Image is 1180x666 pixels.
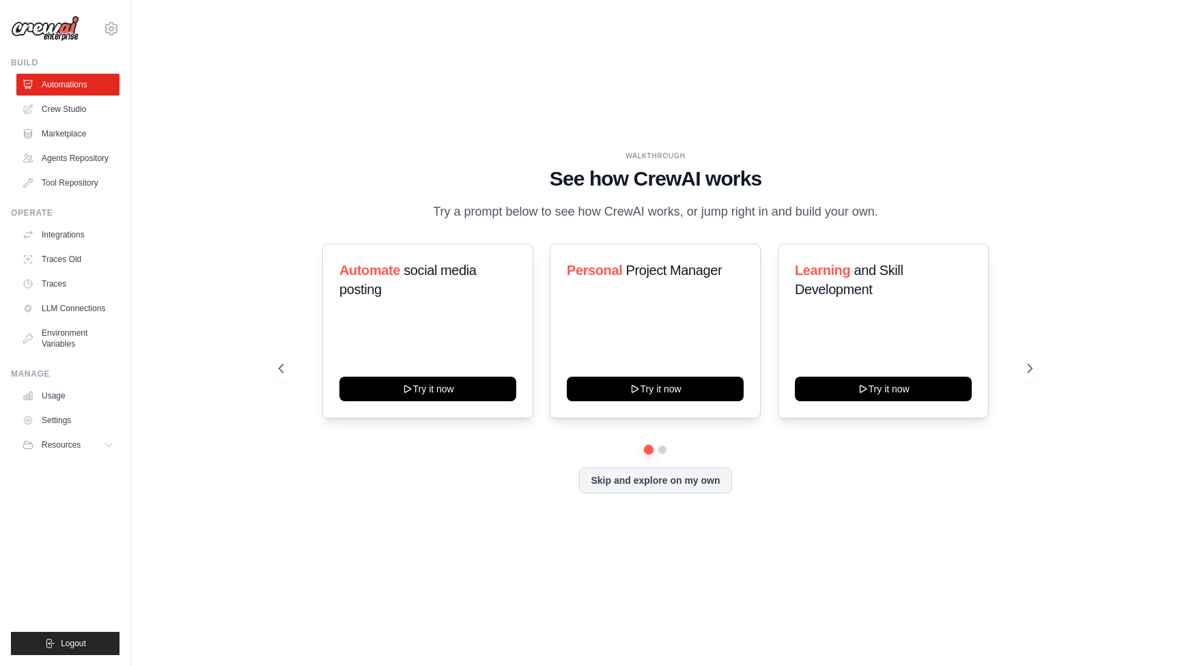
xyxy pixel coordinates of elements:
h1: See how CrewAI works [279,166,1032,191]
img: Logo [11,16,79,42]
a: Tool Repository [16,172,120,194]
a: Traces [16,273,120,295]
p: Try a prompt below to see how CrewAI works, or jump right in and build your own. [426,202,885,222]
a: Settings [16,409,120,431]
button: Resources [16,434,120,456]
a: LLM Connections [16,298,120,319]
a: Agents Repository [16,147,120,169]
div: Build [11,57,120,68]
span: Project Manager [626,263,722,278]
button: Try it now [567,377,744,401]
div: Manage [11,368,120,379]
span: Resources [42,439,81,450]
button: Try it now [339,377,516,401]
span: social media posting [339,263,477,297]
a: Usage [16,385,120,407]
button: Logout [11,632,120,655]
span: Learning [795,263,850,278]
span: and Skill Development [795,263,903,297]
span: Personal [567,263,622,278]
a: Traces Old [16,248,120,270]
a: Integrations [16,224,120,246]
a: Environment Variables [16,322,120,355]
button: Try it now [795,377,972,401]
div: Operate [11,207,120,218]
a: Crew Studio [16,98,120,120]
div: WALKTHROUGH [279,151,1032,161]
button: Skip and explore on my own [579,467,731,493]
span: Automate [339,263,400,278]
a: Automations [16,74,120,96]
span: Logout [61,638,86,649]
a: Marketplace [16,123,120,145]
